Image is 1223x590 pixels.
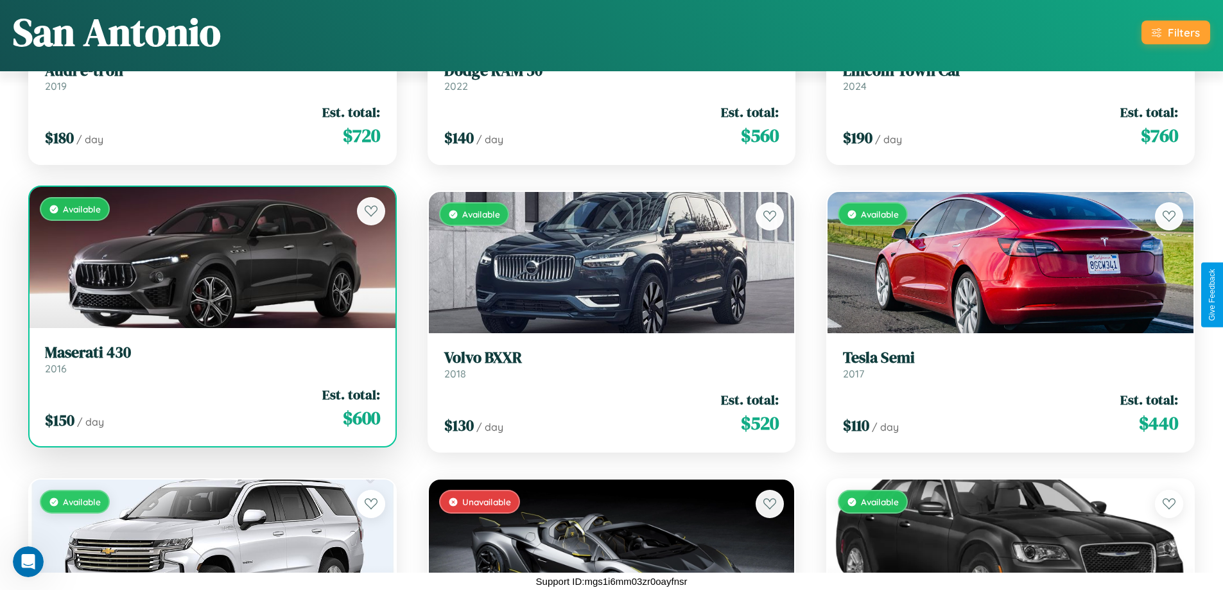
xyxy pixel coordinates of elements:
[444,127,474,148] span: $ 140
[343,123,380,148] span: $ 720
[45,127,74,148] span: $ 180
[721,390,779,409] span: Est. total:
[322,385,380,404] span: Est. total:
[63,496,101,507] span: Available
[343,405,380,431] span: $ 600
[444,62,779,93] a: Dodge RAM 502022
[843,127,872,148] span: $ 190
[875,133,902,146] span: / day
[13,546,44,577] iframe: Intercom live chat
[444,367,466,380] span: 2018
[1141,21,1210,44] button: Filters
[741,123,779,148] span: $ 560
[843,80,867,92] span: 2024
[444,80,468,92] span: 2022
[45,362,67,375] span: 2016
[76,133,103,146] span: / day
[1208,269,1217,321] div: Give Feedback
[45,62,380,93] a: Audi e-tron2019
[861,496,899,507] span: Available
[45,410,74,431] span: $ 150
[462,209,500,220] span: Available
[843,349,1178,367] h3: Tesla Semi
[536,573,688,590] p: Support ID: mgs1i6mm03zr0oayfnsr
[444,349,779,380] a: Volvo BXXR2018
[843,415,869,436] span: $ 110
[1139,410,1178,436] span: $ 440
[721,103,779,121] span: Est. total:
[444,415,474,436] span: $ 130
[1168,26,1200,39] div: Filters
[1120,103,1178,121] span: Est. total:
[462,496,511,507] span: Unavailable
[444,349,779,367] h3: Volvo BXXR
[63,204,101,214] span: Available
[77,415,104,428] span: / day
[476,133,503,146] span: / day
[322,103,380,121] span: Est. total:
[872,421,899,433] span: / day
[476,421,503,433] span: / day
[843,367,864,380] span: 2017
[45,343,380,362] h3: Maserati 430
[1141,123,1178,148] span: $ 760
[13,6,221,58] h1: San Antonio
[741,410,779,436] span: $ 520
[843,62,1178,93] a: Lincoln Town Car2024
[843,349,1178,380] a: Tesla Semi2017
[861,209,899,220] span: Available
[1120,390,1178,409] span: Est. total:
[45,80,67,92] span: 2019
[45,343,380,375] a: Maserati 4302016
